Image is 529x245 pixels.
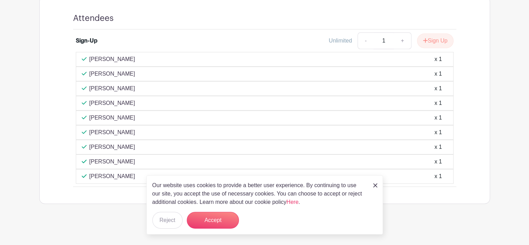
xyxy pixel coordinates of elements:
[89,114,135,122] p: [PERSON_NAME]
[394,32,411,49] a: +
[187,212,239,229] button: Accept
[89,143,135,151] p: [PERSON_NAME]
[89,158,135,166] p: [PERSON_NAME]
[434,172,442,181] div: x 1
[434,114,442,122] div: x 1
[89,99,135,107] p: [PERSON_NAME]
[417,33,454,48] button: Sign Up
[152,212,183,229] button: Reject
[89,55,135,63] p: [PERSON_NAME]
[358,32,374,49] a: -
[373,183,377,187] img: close_button-5f87c8562297e5c2d7936805f587ecaba9071eb48480494691a3f1689db116b3.svg
[434,128,442,137] div: x 1
[434,143,442,151] div: x 1
[434,84,442,93] div: x 1
[434,55,442,63] div: x 1
[76,37,97,45] div: Sign-Up
[434,99,442,107] div: x 1
[73,13,114,23] h4: Attendees
[434,158,442,166] div: x 1
[89,172,135,181] p: [PERSON_NAME]
[89,70,135,78] p: [PERSON_NAME]
[434,70,442,78] div: x 1
[329,37,352,45] div: Unlimited
[89,84,135,93] p: [PERSON_NAME]
[152,181,366,206] p: Our website uses cookies to provide a better user experience. By continuing to use our site, you ...
[287,199,299,205] a: Here
[89,128,135,137] p: [PERSON_NAME]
